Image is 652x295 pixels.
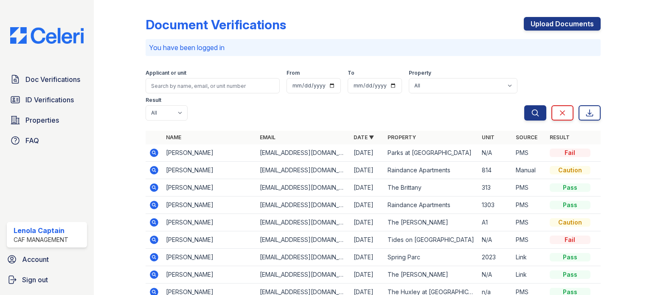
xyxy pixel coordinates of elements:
[7,132,87,149] a: FAQ
[256,144,350,162] td: [EMAIL_ADDRESS][DOMAIN_NAME]
[512,231,546,249] td: PMS
[163,231,256,249] td: [PERSON_NAME]
[384,231,478,249] td: Tides on [GEOGRAPHIC_DATA]
[512,266,546,284] td: Link
[550,149,590,157] div: Fail
[388,134,416,140] a: Property
[163,197,256,214] td: [PERSON_NAME]
[350,231,384,249] td: [DATE]
[149,42,597,53] p: You have been logged in
[350,144,384,162] td: [DATE]
[478,162,512,179] td: 814
[350,162,384,179] td: [DATE]
[260,134,275,140] a: Email
[14,225,68,236] div: Lenola Captain
[256,179,350,197] td: [EMAIL_ADDRESS][DOMAIN_NAME]
[384,144,478,162] td: Parks at [GEOGRAPHIC_DATA]
[512,162,546,179] td: Manual
[163,162,256,179] td: [PERSON_NAME]
[350,266,384,284] td: [DATE]
[478,249,512,266] td: 2023
[14,236,68,244] div: CAF Management
[256,231,350,249] td: [EMAIL_ADDRESS][DOMAIN_NAME]
[146,17,286,32] div: Document Verifications
[25,74,80,84] span: Doc Verifications
[350,179,384,197] td: [DATE]
[512,214,546,231] td: PMS
[350,214,384,231] td: [DATE]
[256,249,350,266] td: [EMAIL_ADDRESS][DOMAIN_NAME]
[512,249,546,266] td: Link
[25,95,74,105] span: ID Verifications
[166,134,181,140] a: Name
[409,70,431,76] label: Property
[550,270,590,279] div: Pass
[550,236,590,244] div: Fail
[163,266,256,284] td: [PERSON_NAME]
[384,197,478,214] td: Raindance Apartments
[524,17,601,31] a: Upload Documents
[22,275,48,285] span: Sign out
[384,266,478,284] td: The [PERSON_NAME]
[3,271,90,288] a: Sign out
[22,254,49,264] span: Account
[478,179,512,197] td: 313
[350,249,384,266] td: [DATE]
[550,166,590,174] div: Caution
[550,218,590,227] div: Caution
[256,214,350,231] td: [EMAIL_ADDRESS][DOMAIN_NAME]
[384,249,478,266] td: Spring Parc
[512,197,546,214] td: PMS
[3,251,90,268] a: Account
[384,179,478,197] td: The Brittany
[478,214,512,231] td: A1
[3,27,90,44] img: CE_Logo_Blue-a8612792a0a2168367f1c8372b55b34899dd931a85d93a1a3d3e32e68fde9ad4.png
[550,201,590,209] div: Pass
[354,134,374,140] a: Date ▼
[478,197,512,214] td: 1303
[384,162,478,179] td: Raindance Apartments
[163,144,256,162] td: [PERSON_NAME]
[7,112,87,129] a: Properties
[287,70,300,76] label: From
[146,97,161,104] label: Result
[256,197,350,214] td: [EMAIL_ADDRESS][DOMAIN_NAME]
[256,162,350,179] td: [EMAIL_ADDRESS][DOMAIN_NAME]
[516,134,537,140] a: Source
[550,253,590,261] div: Pass
[146,78,280,93] input: Search by name, email, or unit number
[550,183,590,192] div: Pass
[256,266,350,284] td: [EMAIL_ADDRESS][DOMAIN_NAME]
[482,134,495,140] a: Unit
[163,249,256,266] td: [PERSON_NAME]
[7,71,87,88] a: Doc Verifications
[550,134,570,140] a: Result
[478,144,512,162] td: N/A
[350,197,384,214] td: [DATE]
[7,91,87,108] a: ID Verifications
[163,214,256,231] td: [PERSON_NAME]
[512,179,546,197] td: PMS
[25,115,59,125] span: Properties
[512,144,546,162] td: PMS
[163,179,256,197] td: [PERSON_NAME]
[384,214,478,231] td: The [PERSON_NAME]
[25,135,39,146] span: FAQ
[146,70,186,76] label: Applicant or unit
[348,70,354,76] label: To
[478,266,512,284] td: N/A
[478,231,512,249] td: N/A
